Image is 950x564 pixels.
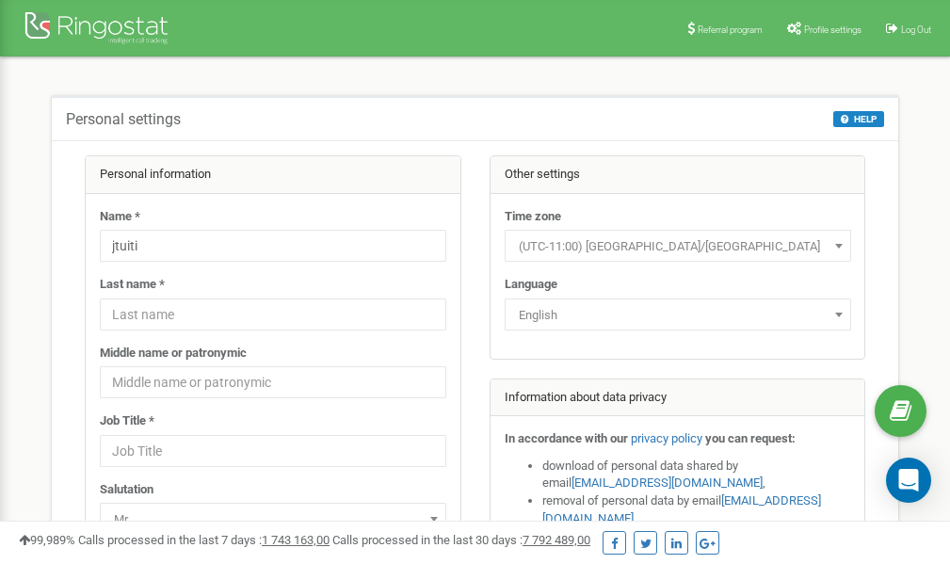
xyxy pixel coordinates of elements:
strong: In accordance with our [505,431,628,445]
label: Last name * [100,276,165,294]
label: Time zone [505,208,561,226]
span: Mr. [100,503,446,535]
span: 99,989% [19,533,75,547]
label: Language [505,276,557,294]
span: English [505,298,851,330]
input: Job Title [100,435,446,467]
input: Middle name or patronymic [100,366,446,398]
label: Name * [100,208,140,226]
input: Last name [100,298,446,330]
li: removal of personal data by email , [542,492,851,527]
label: Middle name or patronymic [100,345,247,363]
span: (UTC-11:00) Pacific/Midway [511,234,845,260]
span: Calls processed in the last 30 days : [332,533,590,547]
u: 1 743 163,00 [262,533,330,547]
button: HELP [833,111,884,127]
span: (UTC-11:00) Pacific/Midway [505,230,851,262]
a: privacy policy [631,431,702,445]
span: Mr. [106,507,440,533]
u: 7 792 489,00 [523,533,590,547]
div: Other settings [491,156,865,194]
input: Name [100,230,446,262]
span: Profile settings [804,24,861,35]
span: Referral program [698,24,763,35]
span: Calls processed in the last 7 days : [78,533,330,547]
h5: Personal settings [66,111,181,128]
div: Personal information [86,156,460,194]
div: Open Intercom Messenger [886,458,931,503]
strong: you can request: [705,431,796,445]
li: download of personal data shared by email , [542,458,851,492]
span: Log Out [901,24,931,35]
label: Salutation [100,481,153,499]
label: Job Title * [100,412,154,430]
div: Information about data privacy [491,379,865,417]
span: English [511,302,845,329]
a: [EMAIL_ADDRESS][DOMAIN_NAME] [572,475,763,490]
